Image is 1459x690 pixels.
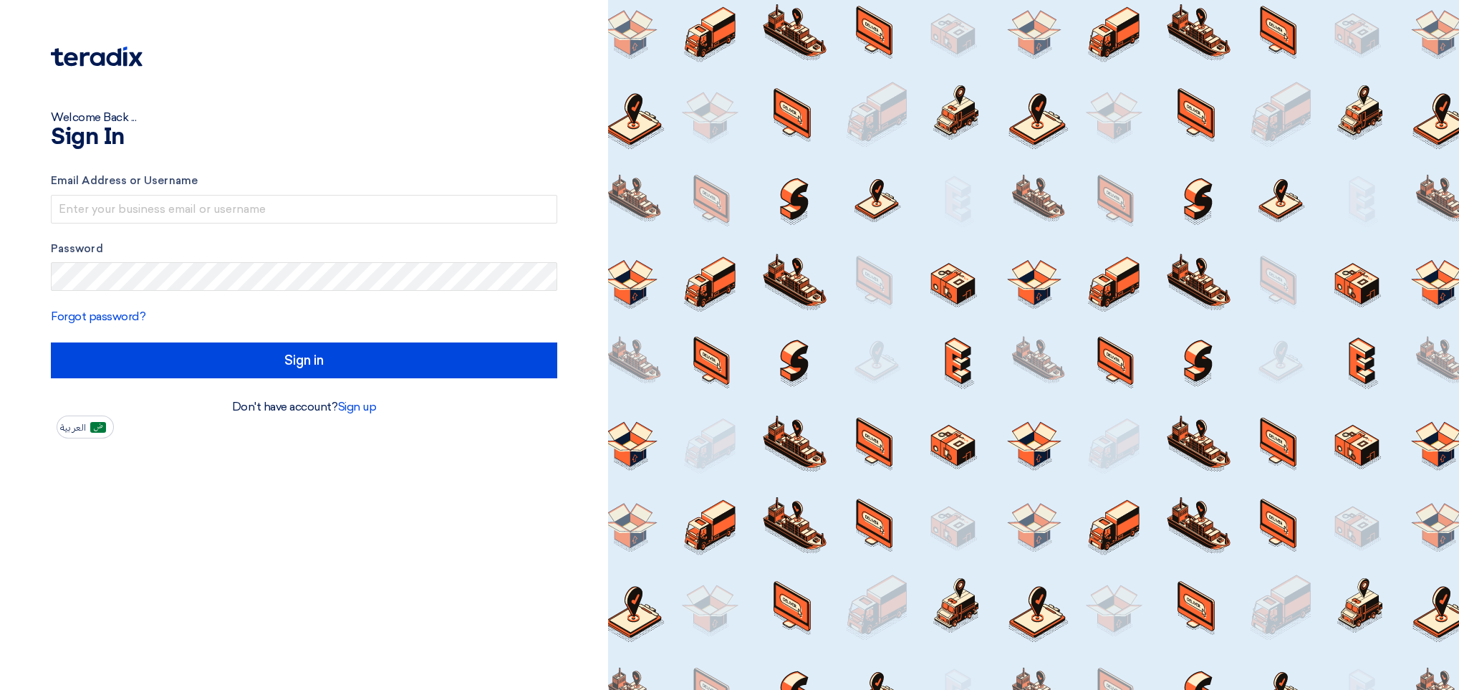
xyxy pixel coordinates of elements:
a: Sign up [338,400,377,413]
h1: Sign In [51,126,557,149]
div: Don't have account? [51,398,557,416]
label: Password [51,241,557,257]
label: Email Address or Username [51,173,557,189]
span: العربية [60,423,86,433]
input: Sign in [51,342,557,378]
a: Forgot password? [51,310,145,323]
input: Enter your business email or username [51,195,557,224]
div: Welcome Back ... [51,109,557,126]
img: Teradix logo [51,47,143,67]
img: ar-AR.png [90,422,106,433]
button: العربية [57,416,114,439]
